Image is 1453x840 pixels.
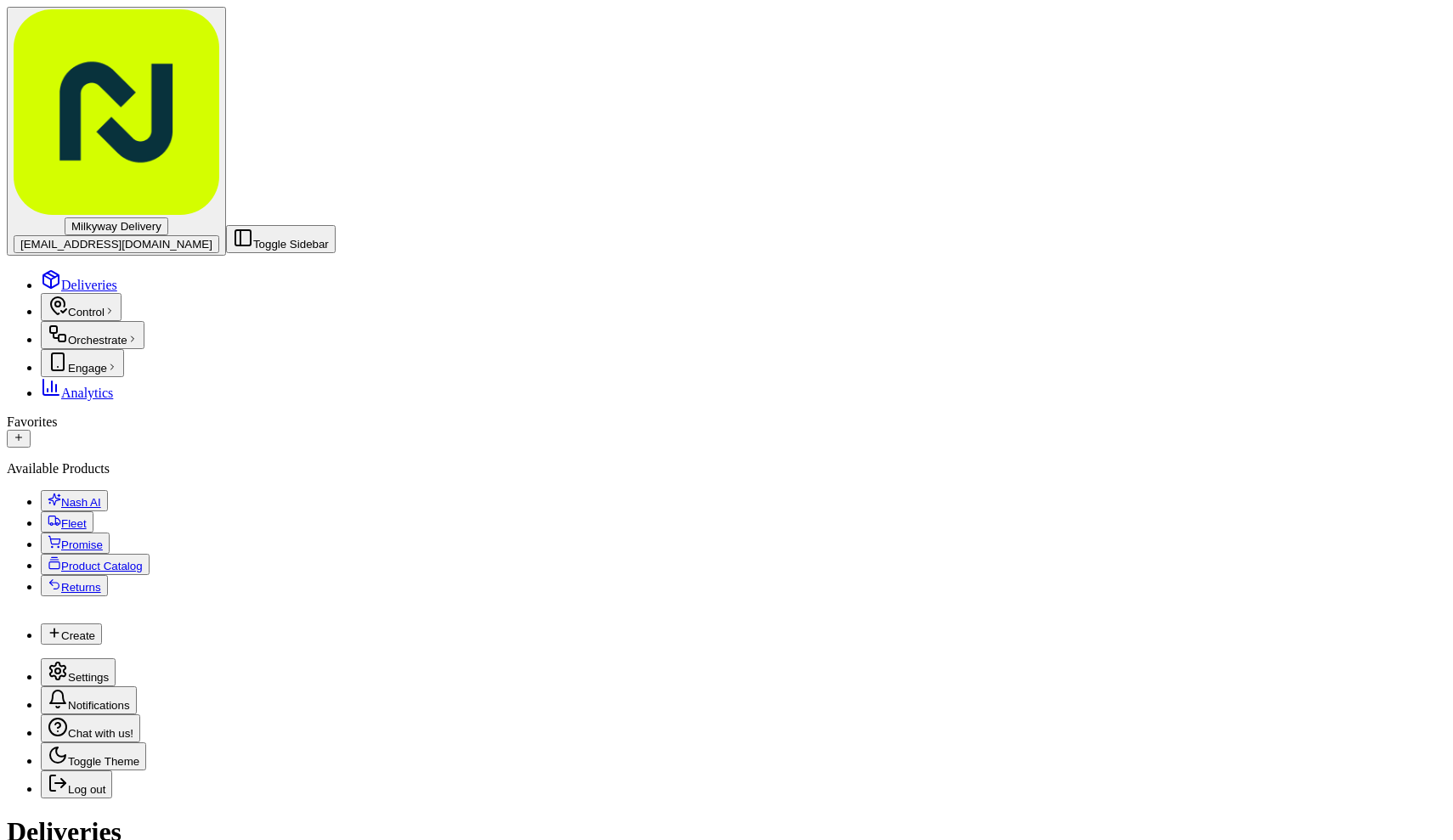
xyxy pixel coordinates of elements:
[68,306,105,319] span: Control
[14,235,219,253] button: [EMAIL_ADDRESS][DOMAIN_NAME]
[226,225,336,253] button: Toggle Sidebar
[41,770,112,798] button: Log out
[48,496,101,509] a: Nash AI
[41,742,146,770] button: Toggle Theme
[61,538,103,551] span: Promise
[68,783,105,796] span: Log out
[41,349,124,377] button: Engage
[20,238,212,251] span: [EMAIL_ADDRESS][DOMAIN_NAME]
[48,517,87,530] a: Fleet
[68,727,133,740] span: Chat with us!
[41,575,108,596] button: Returns
[61,629,95,642] span: Create
[253,238,329,251] span: Toggle Sidebar
[61,560,143,572] span: Product Catalog
[7,461,1446,476] div: Available Products
[41,490,108,511] button: Nash AI
[48,560,143,572] a: Product Catalog
[68,699,130,712] span: Notifications
[41,623,102,645] button: Create
[61,278,117,292] span: Deliveries
[68,334,127,347] span: Orchestrate
[61,496,101,509] span: Nash AI
[61,386,113,400] span: Analytics
[41,386,113,400] a: Analytics
[41,278,117,292] a: Deliveries
[68,671,109,684] span: Settings
[71,220,161,233] span: Milkyway Delivery
[41,554,150,575] button: Product Catalog
[7,7,226,256] button: Milkyway Delivery[EMAIL_ADDRESS][DOMAIN_NAME]
[48,538,103,551] a: Promise
[61,517,87,530] span: Fleet
[41,686,137,714] button: Notifications
[41,714,140,742] button: Chat with us!
[41,293,122,321] button: Control
[41,533,110,554] button: Promise
[48,581,101,594] a: Returns
[65,217,168,235] button: Milkyway Delivery
[41,658,116,686] button: Settings
[41,511,93,533] button: Fleet
[61,581,101,594] span: Returns
[68,755,139,768] span: Toggle Theme
[41,321,144,349] button: Orchestrate
[7,414,1446,430] div: Favorites
[68,362,107,375] span: Engage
